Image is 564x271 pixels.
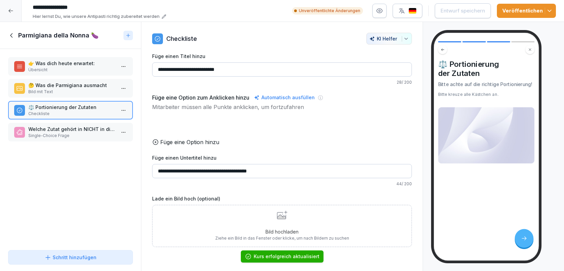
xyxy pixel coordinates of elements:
[8,79,133,98] div: 🤔 Was die Parmigiana ausmachtBild mit Text
[369,36,409,42] div: KI Helfer
[215,228,349,235] p: Bild hochladen
[8,123,133,141] div: Welche Zutat gehört in NICHT in die Parmigiana?Single-Choice Frage
[28,104,115,111] p: ⚖️ Portionierung der Zutaten
[160,138,219,146] p: Füge eine Option hinzu
[502,7,551,15] div: Veröffentlichen
[497,4,556,18] button: Veröffentlichen
[28,133,115,139] p: Single-Choice Frage
[28,60,115,67] p: 👉 Was dich heute erwartet:
[254,253,319,260] div: Kurs erfolgreich aktualisiert
[152,53,412,60] label: Füge einen Titel hinzu
[152,181,412,187] p: 44 / 200
[215,235,349,241] p: Ziehe ein Bild in das Fenster oder klicke, um nach Bildern zu suchen
[152,79,412,85] p: 28 / 200
[28,126,115,133] p: Welche Zutat gehört in NICHT in die Parmigiana?
[152,103,412,111] p: Mitarbeiter müssen alle Punkte anklicken, um fortzufahren
[8,101,133,119] div: ⚖️ Portionierung der ZutatenCheckliste
[152,195,412,202] label: Lade ein Bild hoch (optional)
[152,154,412,161] label: Füge einen Untertitel hinzu
[253,93,316,102] div: Automatisch ausfüllen
[45,254,96,261] div: Schritt hinzufügen
[8,57,133,76] div: 👉 Was dich heute erwartet:Übersicht
[299,8,360,14] p: Unveröffentlichte Änderungen
[438,91,535,98] div: Bitte kreuze alle Kästchen an.
[166,34,197,43] p: Checkliste
[8,250,133,265] button: Schritt hinzufügen
[438,59,535,78] h4: ⚖️ Portionierung der Zutaten
[438,107,535,163] img: ImageAndTextPreview.jpg
[435,3,491,18] button: Entwurf speichern
[408,8,417,14] img: de.svg
[18,31,98,39] h1: Parmigiana della Nonna 🍆
[152,93,249,102] h5: Füge eine Option zum Anklicken hinzu
[28,89,115,95] p: Bild mit Text
[441,7,485,15] div: Entwurf speichern
[28,82,115,89] p: 🤔 Was die Parmigiana ausmacht
[33,13,160,20] p: Hier lernst Du, wie unsere Antipasti richtig zubereitet werden
[438,81,535,88] p: Bitte achte auf die richtige Portionierung!
[28,67,115,73] p: Übersicht
[366,33,412,45] button: KI Helfer
[28,111,115,117] p: Checkliste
